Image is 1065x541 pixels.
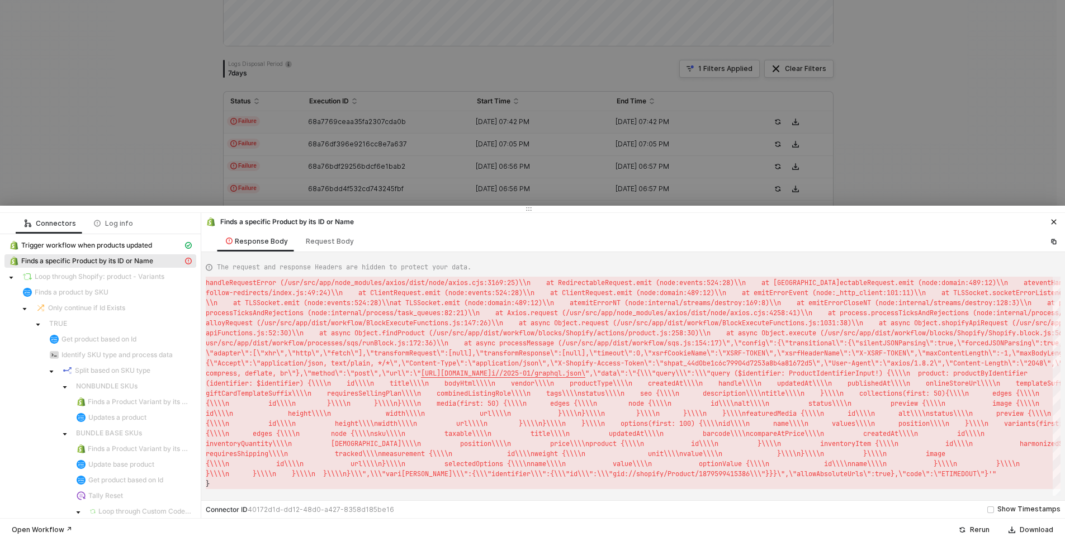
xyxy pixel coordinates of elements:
span: } [206,480,210,488]
div: Request Body [306,237,354,246]
span: }\\\\n }\\\\n options(first: 100) {\\\\n [542,419,722,428]
span: inventoryQuantity\\\\n [DEMOGRAPHIC_DATA]\\\ [206,439,413,448]
span: icon-logic [25,220,31,227]
span: {\\\\n id\\\\n }\\\\n }\\\\n [206,399,397,408]
img: integration-icon [77,476,86,485]
span: ectableRequest.emit (node:domain:489:12)\\n at [840,278,1031,287]
span: \\n updatedAt\\\\n barcode\\\\n [558,429,750,438]
div: Rerun [970,525,990,534]
img: integration-icon [77,444,86,453]
div: Response Body [226,237,288,246]
span: NONBUNDLE SKUs [72,379,196,393]
span: Trigger workflow when products updated [4,239,196,252]
span: \"Content-Type\":\"application/json\",\"X-Shopify- [401,359,597,368]
span: caret-down [62,385,68,390]
span: }\\\\n }\\\\n }\\\\n }\\\\n [581,409,746,418]
span: requiresShipping\\\\n tracked\\\\n [206,449,382,458]
span: caret-down [8,275,14,281]
span: featuredMedia {\\\\n id\\\\n alt\\\\n [746,409,930,418]
span: \\\\n combinedListingRole\\\\n tags\\\\n [401,389,581,398]
span: Get product based on Id [45,333,196,346]
span: sku\\\\n taxable\\\\n title\\ [374,429,558,438]
img: integration-icon [50,335,59,344]
span: s:172:36)\\n at async processMessage (/usr/src/ [401,339,597,348]
div: Log info [94,219,133,228]
span: ask_queues:82:21)\\n at Axios.request (/usr/src [401,309,597,317]
span: rfHeaderName\":\"X-XSRF-TOKEN\",\"maxContentLength [793,349,988,358]
span: name\\\\n }\\\\n }\\\\n [851,459,1020,468]
span: Split based on SKU type [58,364,196,377]
span: compareAtPrice\\\\n createdAt\\\ [750,429,910,438]
span: Loop through Shopify: product - Variants [35,272,164,281]
span: Split based on SKU type [75,366,150,375]
span: h\\\\n url\\\\n }\\\\n [401,409,581,418]
span: soluteUrls\":true},\"code\":\"ETIMEDOUT\"}'" [824,469,996,478]
span: xecute (/usr/src/app/dist/workflow/blocks/Shopify/ [793,329,988,338]
span: \\\n node {\\\\n id\\\\n [581,399,738,408]
div: Connectors [25,219,76,228]
span: i//2025-01/graphql.json\ [491,369,585,378]
span: caret-down [49,369,54,374]
span: apiFunctions.js:52:30)\\n at async Object.findP [206,329,401,338]
img: integration-icon [77,413,86,422]
span: \\n at TLSSocket.emit (node:events:524:28)\\n [206,298,394,307]
span: Tally Reset [88,491,123,500]
span: Type\\\\n createdAt\\\\n handle\\\\n upda [597,379,793,388]
span: Loop through Custom Code: data - Components [85,505,196,518]
span: product {\\\\n id\\\\n }\ [589,439,765,448]
span: }\\\\n }\\\\n image [801,449,945,458]
span: name\\\\n value\\\\n op [531,459,707,468]
span: {\\\\n id\\\\n url\\\\n [206,459,382,468]
span: }\\\\n media(first: 50) {\\\\n edges {\ [397,399,581,408]
span: status\\\\n seo {\\\\n description\\\\n [581,389,765,398]
img: integration-icon [206,217,215,226]
span: measurement {\\\\n id\\\\n [382,449,534,458]
span: leRequest.emit (node:events:524:28)\\n at [GEOGRAPHIC_DATA] [597,278,840,287]
span: : ProductIdentifierInput!) {\\\\n product: produc [781,369,977,378]
span: Finds a Product Variant by its SKU [72,442,196,455]
span: alt\\\\n status\\\\n preview {\\ [738,399,934,408]
img: integration-icon [77,491,86,500]
span: ons.js:1031:38)\\n at async Object.shopifyApiRe [793,319,988,328]
span: le\\\\n bodyHtml\\\\n vendor\\\\n product [401,379,597,388]
span: processTicksAndRejections (node:internal/process/t [206,309,401,317]
span: icon-exclamation [226,238,233,244]
span: tionValue {\\\\n id\\\\n [707,459,851,468]
span: ",\"data\":\"{\\\"query\\\":\\\"query ($identifier [585,369,781,378]
img: integration-icon [10,241,18,250]
span: TRUE [49,319,67,328]
span: Finds a Product Variant by its SKU [88,397,192,406]
span: BUNDLE BASE SKUs [72,426,196,440]
span: Finds a specific Product by its ID or Name [21,257,153,265]
span: {\\\\n edges {\\\\n node {\\\\n [206,429,374,438]
span: follow-redirects/index.js:49:24)\\n at ClientRe [206,288,401,297]
button: Rerun [952,523,997,537]
span: (identifier: $identifier) {\\\\n id\\\\n tit [206,379,401,388]
span: tByIdentifier [977,369,1028,378]
span: \n position\\\\n price\\\\n [413,439,589,448]
span: uteFunctions.js:147:26)\\n at async Object.requ [401,319,597,328]
span: /app/node_modules/axios/dist/node/axios.cjs:4258:4 [597,309,793,317]
span: giftCardTemplateSuffix\\\\n requiresSellingPlan [206,389,401,398]
span: icon-cards [185,242,192,249]
div: Download [1020,525,1053,534]
span: Only continue if Id Exists [48,303,125,312]
span: //shopify/Product/1879599415386\\\"}}}\",\"allowAb [628,469,824,478]
span: title\\\\n }\\\\n collections(first: 50) [765,389,945,398]
span: 40172d1d-dd12-48d0-a427-8358d185be16 [248,505,394,514]
span: [PERSON_NAME]\\\":{\\\"identifier\\\":{\\\"id\\\":\\\"gid: [401,469,628,478]
span: tedAt\\\\n publishedAt\\\\n onlineStoreUrl\\ [793,379,988,388]
span: Tally Reset [72,489,196,502]
span: icon-download [1009,526,1015,533]
span: Finds a product by SKU [18,286,196,299]
img: integration-icon [77,397,86,406]
span: icon-exclamation [185,258,192,264]
span: id\\\\n name\\\\n values\\\\n p [722,419,902,428]
span: icon-copy-paste [1050,238,1057,245]
span: \"adapter\":[\"xhr\",\"http\",\"fetch\"],\"transfo [206,349,401,358]
img: integration-icon [23,272,32,281]
span: Finds a specific Product by its ID or Name [4,254,196,268]
span: Loop through Shopify: product - Variants [18,270,196,283]
div: Open Workflow ↗ [12,525,72,534]
span: Get product based on Id [88,476,163,485]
